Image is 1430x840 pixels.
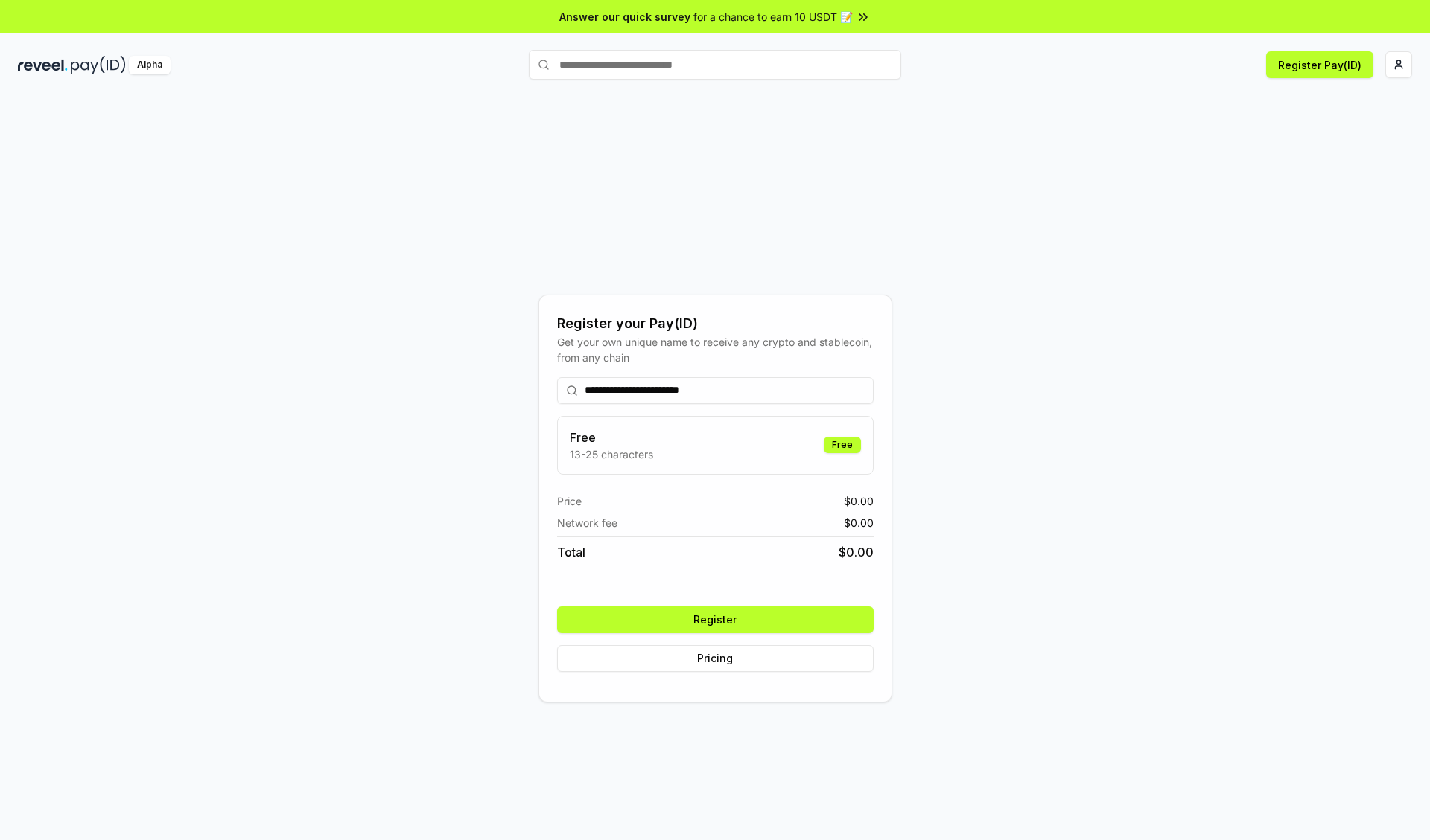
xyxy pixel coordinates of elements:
[839,543,874,561] span: $ 0.00
[129,56,171,74] div: Alpha
[557,334,874,365] div: Get your own unique name to receive any crypto and stablecoin, from any chain
[824,437,861,453] div: Free
[693,9,853,25] span: for a chance to earn 10 USDT 📝
[557,543,585,561] span: Total
[570,429,653,446] h3: Free
[557,645,874,672] button: Pricing
[557,313,874,334] div: Register your Pay(ID)
[557,493,582,509] span: Price
[844,515,874,530] span: $ 0.00
[570,446,653,462] p: 13-25 characters
[1266,51,1373,78] button: Register Pay(ID)
[71,56,126,74] img: pay_id
[557,515,617,530] span: Network fee
[559,9,690,25] span: Answer our quick survey
[844,493,874,509] span: $ 0.00
[557,606,874,633] button: Register
[18,56,68,74] img: reveel_dark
